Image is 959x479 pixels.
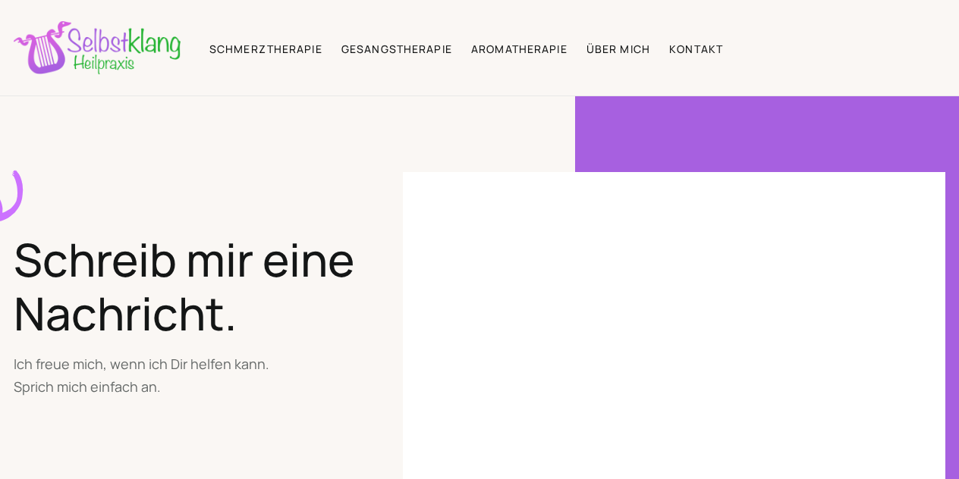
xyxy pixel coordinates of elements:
a: AROMAtherapie [471,42,568,56]
a: Schmerztherapie [209,42,322,56]
h1: Schreib mir eine Nachricht. [14,233,366,340]
a: ÜBER MICH [586,42,650,56]
a: GESANGStherapie [341,42,452,56]
p: Ich freue mich, wenn ich Dir helfen kann. Sprich mich einfach an. [14,352,269,398]
a: KONTAKT [669,42,723,56]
